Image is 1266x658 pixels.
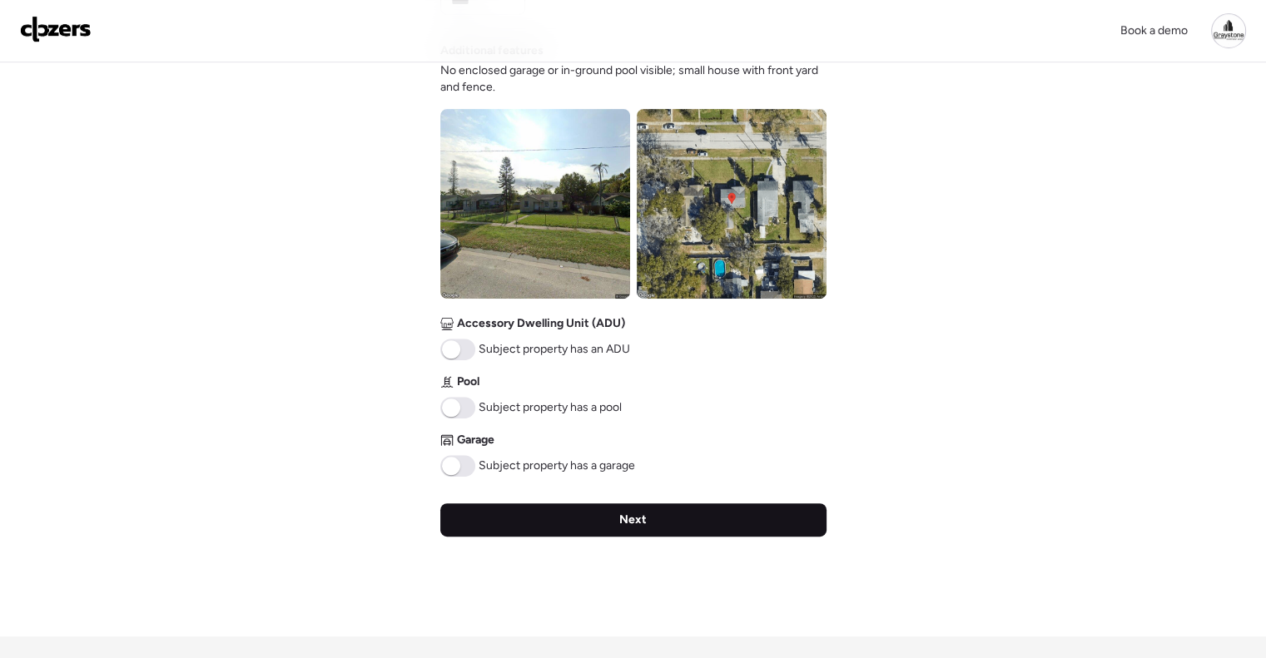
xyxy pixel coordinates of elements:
span: Subject property has an ADU [479,341,630,358]
span: No enclosed garage or in-ground pool visible; small house with front yard and fence. [440,62,827,96]
span: Book a demo [1120,23,1188,37]
span: Subject property has a garage [479,458,635,474]
span: Subject property has a pool [479,399,622,416]
img: Logo [20,16,92,42]
span: Accessory Dwelling Unit (ADU) [457,315,625,332]
span: Garage [457,432,494,448]
span: Next [619,512,647,528]
span: Pool [457,374,479,390]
